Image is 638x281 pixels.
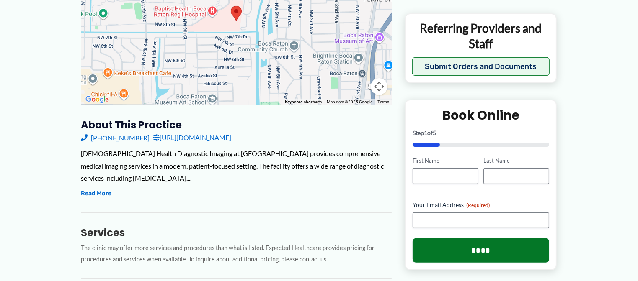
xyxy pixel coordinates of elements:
span: Map data ©2025 Google [327,100,372,104]
p: The clinic may offer more services and procedures than what is listed. Expected Healthcare provid... [81,243,392,265]
button: Submit Orders and Documents [412,57,550,76]
span: (Required) [466,202,490,208]
span: 1 [424,129,427,136]
img: Google [83,94,111,105]
span: 5 [433,129,436,136]
label: First Name [413,157,478,165]
h2: Book Online [413,107,550,123]
p: Step of [413,130,550,136]
label: Last Name [483,157,549,165]
a: [URL][DOMAIN_NAME] [153,131,232,144]
h3: About this practice [81,118,392,131]
a: Terms (opens in new tab) [377,100,389,104]
a: [PHONE_NUMBER] [81,131,150,144]
a: Open this area in Google Maps (opens a new window) [83,94,111,105]
button: Map camera controls [371,78,387,95]
div: [DEMOGRAPHIC_DATA] Health Diagnostic Imaging at [GEOGRAPHIC_DATA] provides comprehensive medical ... [81,147,392,184]
h3: Services [81,226,392,239]
p: Referring Providers and Staff [412,20,550,51]
button: Keyboard shortcuts [285,99,322,105]
button: Read More [81,189,112,199]
label: Your Email Address [413,200,550,209]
